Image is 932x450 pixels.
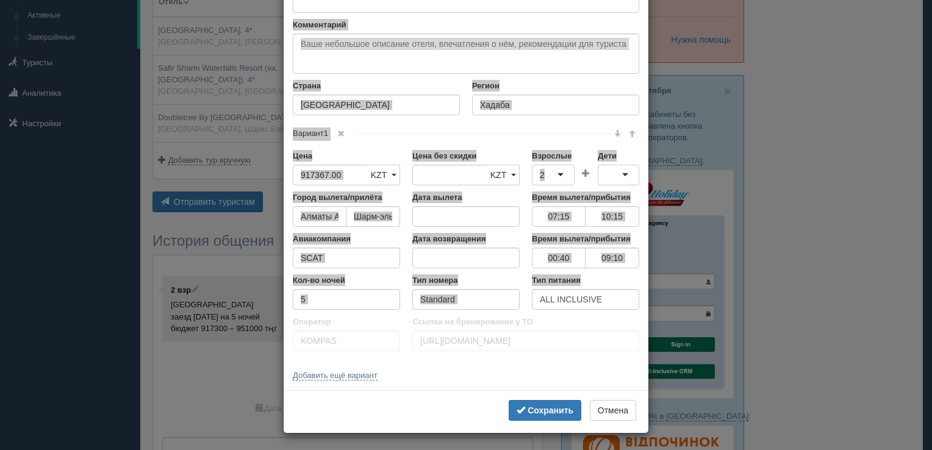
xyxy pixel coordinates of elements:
div: 2 [540,169,545,181]
span: KZT [490,170,506,180]
button: Отмена [590,400,636,421]
label: Кол-во ночей [293,274,400,286]
a: Добавить ещё вариант [293,371,378,380]
label: Цена [293,150,400,162]
label: Оператор [293,316,400,327]
b: Сохранить [528,405,573,415]
label: Авиакомпания [293,233,400,245]
label: Регион [472,80,639,91]
label: Город вылета/прилёта [293,191,400,203]
span: KZT [371,170,387,180]
label: Цена без скидки [412,150,520,162]
label: Взрослые [532,150,575,162]
label: Тип питания [532,274,639,286]
label: Комментарий [293,19,639,30]
a: KZT [485,165,520,185]
span: 1 [324,129,328,138]
label: Дата вылета [412,191,520,203]
label: Время вылета/прибытия [532,191,639,203]
label: Ссылка на бронирование у ТО [412,316,639,327]
label: Дата возвращения [412,233,520,245]
label: Тип номера [412,274,520,286]
label: Время вылета/прибытия [532,233,639,245]
label: Дети [598,150,639,162]
button: Сохранить [509,400,581,421]
span: Вариант [293,129,357,138]
label: Страна [293,80,460,91]
a: KZT [365,165,400,185]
